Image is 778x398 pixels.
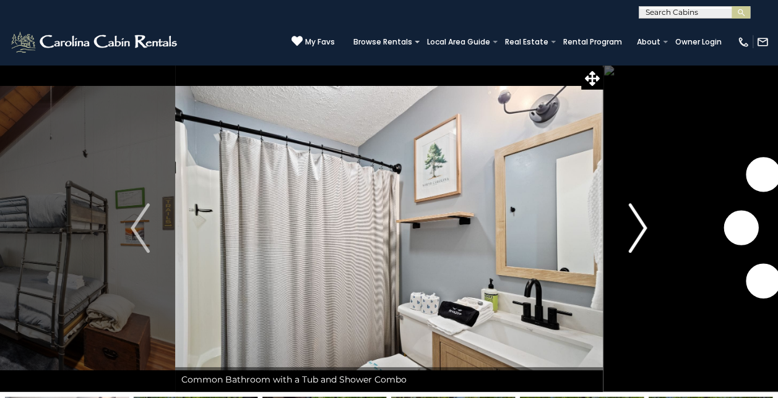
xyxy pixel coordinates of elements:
[347,33,418,51] a: Browse Rentals
[737,36,750,48] img: phone-regular-white.png
[499,33,555,51] a: Real Estate
[557,33,628,51] a: Rental Program
[628,203,647,253] img: arrow
[669,33,728,51] a: Owner Login
[421,33,496,51] a: Local Area Guide
[631,33,667,51] a: About
[9,30,181,54] img: White-1-2.png
[756,36,769,48] img: mail-regular-white.png
[305,36,335,48] span: My Favs
[175,367,603,392] div: Common Bathroom with a Tub and Shower Combo
[603,64,672,392] button: Next
[105,64,175,392] button: Previous
[292,35,335,48] a: My Favs
[131,203,149,253] img: arrow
